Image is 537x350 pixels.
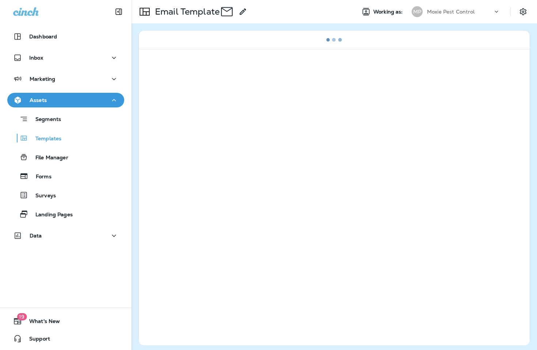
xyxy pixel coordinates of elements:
[7,149,124,165] button: File Manager
[152,6,220,17] p: Email Template
[7,93,124,107] button: Assets
[7,29,124,44] button: Dashboard
[30,233,42,239] p: Data
[108,4,129,19] button: Collapse Sidebar
[7,228,124,243] button: Data
[427,9,475,15] p: Moxie Pest Control
[30,97,47,103] p: Assets
[517,5,530,18] button: Settings
[373,9,404,15] span: Working as:
[7,168,124,184] button: Forms
[28,136,61,142] p: Templates
[7,187,124,203] button: Surveys
[29,55,43,61] p: Inbox
[7,111,124,127] button: Segments
[7,314,124,328] button: 19What's New
[17,313,27,320] span: 19
[28,193,56,199] p: Surveys
[30,76,55,82] p: Marketing
[7,50,124,65] button: Inbox
[412,6,423,17] div: MP
[22,318,60,327] span: What's New
[7,331,124,346] button: Support
[28,212,73,218] p: Landing Pages
[28,155,68,161] p: File Manager
[28,116,61,123] p: Segments
[22,336,50,345] span: Support
[7,130,124,146] button: Templates
[28,174,52,180] p: Forms
[29,34,57,39] p: Dashboard
[7,206,124,222] button: Landing Pages
[7,72,124,86] button: Marketing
